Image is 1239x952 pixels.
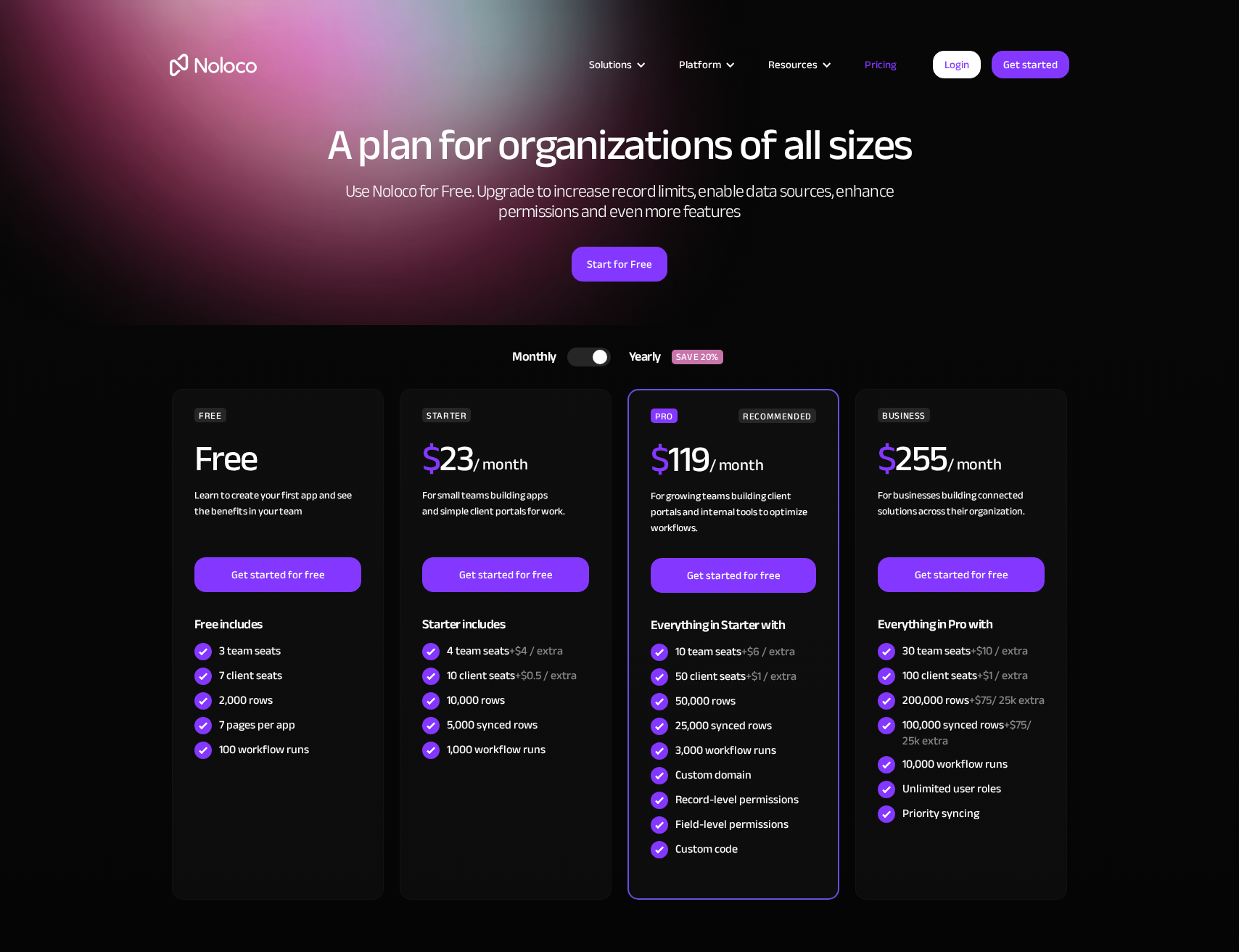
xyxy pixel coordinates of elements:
[947,454,1002,477] div: / month
[971,640,1028,662] span: +$10 / extra
[878,440,947,477] h2: 255
[447,742,546,758] div: 1,000 workflow runs
[675,792,799,808] div: Record-level permissions
[651,409,678,423] div: PRO
[447,668,577,684] div: 10 client seats
[329,181,910,222] h2: Use Noloco for Free. Upgrade to increase record limits, enable data sources, enhance permissions ...
[878,557,1045,592] a: Get started for free
[768,55,818,74] div: Resources
[509,640,563,662] span: +$4 / extra
[709,454,764,477] div: / month
[194,557,361,592] a: Get started for free
[651,593,816,640] div: Everything in Starter with
[746,665,796,687] span: +$1 / extra
[651,425,669,493] span: $
[447,717,538,733] div: 5,000 synced rows
[847,55,915,74] a: Pricing
[902,805,979,821] div: Priority syncing
[738,409,816,423] div: RECOMMENDED
[675,742,776,758] div: 3,000 workflow runs
[447,692,505,708] div: 10,000 rows
[473,454,527,477] div: / month
[902,643,1028,659] div: 30 team seats
[571,55,661,74] div: Solutions
[902,692,1045,708] div: 200,000 rows
[611,346,672,368] div: Yearly
[422,424,440,493] span: $
[969,689,1045,711] span: +$75/ 25k extra
[902,714,1032,752] span: +$75/ 25k extra
[878,488,1045,557] div: For businesses building connected solutions across their organization. ‍
[494,346,567,368] div: Monthly
[878,408,930,422] div: BUSINESS
[902,756,1008,772] div: 10,000 workflow runs
[977,665,1028,686] span: +$1 / extra
[219,717,295,733] div: 7 pages per app
[675,841,738,857] div: Custom code
[194,592,361,639] div: Free includes
[515,665,577,686] span: +$0.5 / extra
[422,440,474,477] h2: 23
[422,557,589,592] a: Get started for free
[651,488,816,558] div: For growing teams building client portals and internal tools to optimize workflows.
[679,55,721,74] div: Platform
[661,55,750,74] div: Platform
[878,424,896,493] span: $
[447,643,563,659] div: 4 team seats
[992,51,1069,78] a: Get started
[422,592,589,639] div: Starter includes
[170,123,1069,167] h1: A plan for organizations of all sizes
[170,54,257,76] a: home
[675,816,789,832] div: Field-level permissions
[219,742,309,758] div: 100 workflow runs
[675,767,752,783] div: Custom domain
[194,488,361,557] div: Learn to create your first app and see the benefits in your team ‍
[675,668,796,684] div: 50 client seats
[194,408,226,422] div: FREE
[675,644,795,660] div: 10 team seats
[651,558,816,593] a: Get started for free
[194,440,258,477] h2: Free
[902,781,1001,797] div: Unlimited user roles
[219,668,282,684] div: 7 client seats
[933,51,981,78] a: Login
[902,717,1045,749] div: 100,000 synced rows
[422,408,471,422] div: STARTER
[750,55,847,74] div: Resources
[675,718,772,734] div: 25,000 synced rows
[422,488,589,557] div: For small teams building apps and simple client portals for work. ‍
[675,693,736,709] div: 50,000 rows
[672,350,723,364] div: SAVE 20%
[219,692,273,708] div: 2,000 rows
[902,668,1028,684] div: 100 client seats
[219,643,281,659] div: 3 team seats
[589,55,632,74] div: Solutions
[741,641,795,662] span: +$6 / extra
[651,441,709,477] h2: 119
[572,247,667,282] a: Start for Free
[878,592,1045,639] div: Everything in Pro with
